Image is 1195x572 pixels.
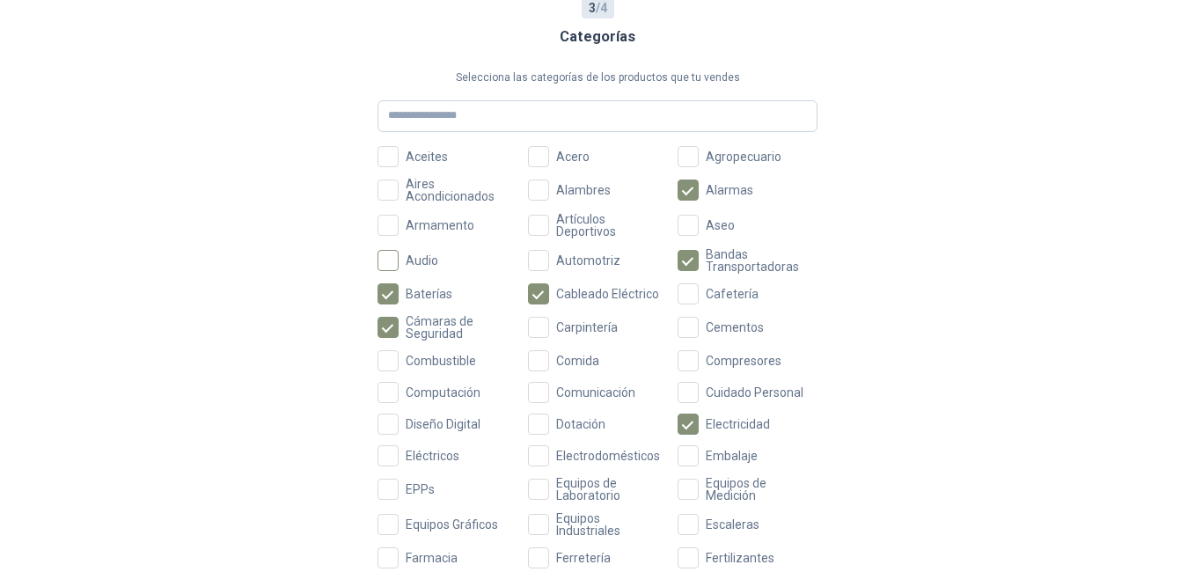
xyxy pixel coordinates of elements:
b: 3 [589,1,596,15]
span: Electrodomésticos [549,450,667,462]
span: Diseño Digital [399,418,488,430]
span: Audio [399,254,445,267]
span: Alambres [549,184,618,196]
span: Farmacia [399,552,465,564]
h3: Categorías [560,26,635,48]
span: Aseo [699,219,742,231]
span: Acero [549,150,597,163]
span: Cámaras de Seguridad [399,315,517,340]
span: Aceites [399,150,455,163]
span: Ferretería [549,552,618,564]
span: Combustible [399,355,483,367]
span: Aires Acondicionados [399,178,517,202]
span: Alarmas [699,184,760,196]
span: Embalaje [699,450,765,462]
span: Armamento [399,219,481,231]
span: Baterías [399,288,459,300]
span: Equipos de Medición [699,477,817,502]
span: Agropecuario [699,150,788,163]
span: Equipos Industriales [549,512,668,537]
span: Escaleras [699,518,766,531]
span: Cafetería [699,288,766,300]
span: Carpintería [549,321,625,334]
span: Cuidado Personal [699,386,810,399]
span: Cementos [699,321,771,334]
span: Computación [399,386,488,399]
span: Electricidad [699,418,777,430]
span: Equipos de Laboratorio [549,477,668,502]
span: Equipos Gráficos [399,518,505,531]
span: Fertilizantes [699,552,781,564]
span: Artículos Deportivos [549,213,668,238]
span: Dotación [549,418,612,430]
span: Cableado Eléctrico [549,288,666,300]
span: Comunicación [549,386,642,399]
span: Bandas Transportadoras [699,248,817,273]
span: Compresores [699,355,788,367]
span: Eléctricos [399,450,466,462]
p: Selecciona las categorías de los productos que tu vendes [378,70,817,86]
span: Automotriz [549,254,627,267]
span: Comida [549,355,606,367]
span: EPPs [399,483,442,495]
